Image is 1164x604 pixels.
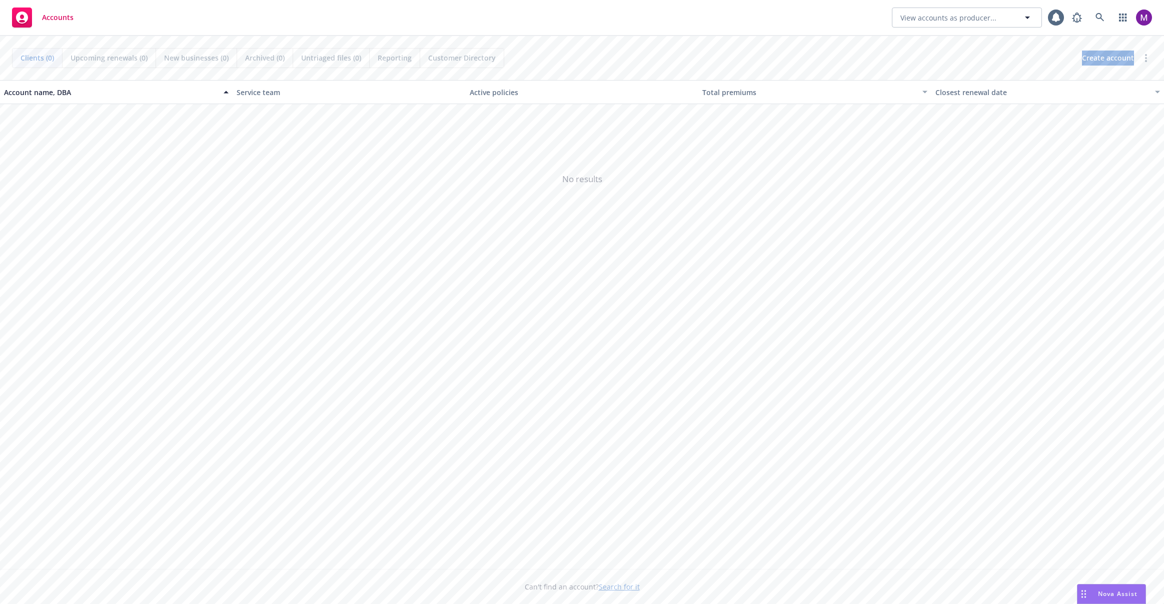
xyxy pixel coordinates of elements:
div: Account name, DBA [4,87,218,98]
a: Switch app [1113,8,1133,28]
a: Search for it [599,582,640,591]
span: Nova Assist [1098,589,1137,598]
span: Customer Directory [428,53,496,63]
a: Accounts [8,4,78,32]
button: Service team [233,80,465,104]
button: Nova Assist [1077,584,1146,604]
img: photo [1136,10,1152,26]
a: Create account [1082,51,1134,66]
span: New businesses (0) [164,53,229,63]
button: View accounts as producer... [892,8,1042,28]
span: Accounts [42,14,74,22]
span: View accounts as producer... [900,13,996,23]
button: Closest renewal date [931,80,1164,104]
span: Reporting [378,53,412,63]
a: Report a Bug [1067,8,1087,28]
button: Active policies [466,80,698,104]
span: Can't find an account? [525,581,640,592]
span: Upcoming renewals (0) [71,53,148,63]
button: Total premiums [698,80,931,104]
a: Search [1090,8,1110,28]
div: Total premiums [702,87,916,98]
span: Archived (0) [245,53,285,63]
div: Closest renewal date [935,87,1149,98]
span: Untriaged files (0) [301,53,361,63]
div: Drag to move [1077,584,1090,603]
span: Create account [1082,49,1134,68]
span: Clients (0) [21,53,54,63]
div: Service team [237,87,461,98]
div: Active policies [470,87,694,98]
a: more [1140,52,1152,64]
